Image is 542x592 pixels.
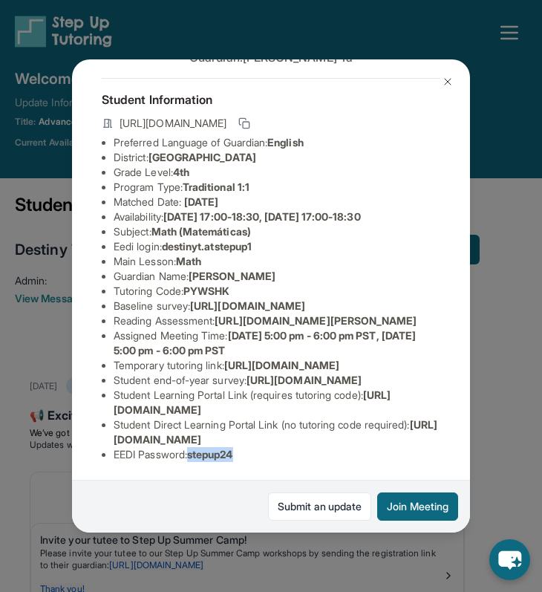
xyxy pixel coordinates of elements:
[183,180,249,193] span: Traditional 1:1
[176,255,201,267] span: Math
[114,254,440,269] li: Main Lesson :
[114,358,440,373] li: Temporary tutoring link :
[114,447,440,462] li: EEDI Password :
[102,91,440,108] h4: Student Information
[268,492,371,521] a: Submit an update
[184,195,218,208] span: [DATE]
[114,209,440,224] li: Availability:
[114,135,440,150] li: Preferred Language of Guardian:
[163,210,361,223] span: [DATE] 17:00-18:30, [DATE] 17:00-18:30
[189,270,275,282] span: [PERSON_NAME]
[114,180,440,195] li: Program Type:
[114,165,440,180] li: Grade Level:
[114,299,440,313] li: Baseline survey :
[114,284,440,299] li: Tutoring Code :
[224,359,339,371] span: [URL][DOMAIN_NAME]
[377,492,458,521] button: Join Meeting
[162,240,252,253] span: destinyt.atstepup1
[114,313,440,328] li: Reading Assessment :
[114,373,440,388] li: Student end-of-year survey :
[173,166,189,178] span: 4th
[114,329,416,357] span: [DATE] 5:00 pm - 6:00 pm PST, [DATE] 5:00 pm - 6:00 pm PST
[114,328,440,358] li: Assigned Meeting Time :
[246,374,362,386] span: [URL][DOMAIN_NAME]
[190,299,305,312] span: [URL][DOMAIN_NAME]
[114,195,440,209] li: Matched Date:
[187,448,233,461] span: stepup24
[489,539,530,580] button: chat-button
[183,284,229,297] span: PYWSHK
[148,151,256,163] span: [GEOGRAPHIC_DATA]
[114,388,440,417] li: Student Learning Portal Link (requires tutoring code) :
[442,76,454,88] img: Close Icon
[151,225,251,238] span: Math (Matemáticas)
[114,269,440,284] li: Guardian Name :
[114,239,440,254] li: Eedi login :
[114,224,440,239] li: Subject :
[215,314,417,327] span: [URL][DOMAIN_NAME][PERSON_NAME]
[235,114,253,132] button: Copy link
[120,116,226,131] span: [URL][DOMAIN_NAME]
[114,150,440,165] li: District:
[114,417,440,447] li: Student Direct Learning Portal Link (no tutoring code required) :
[267,136,304,149] span: English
